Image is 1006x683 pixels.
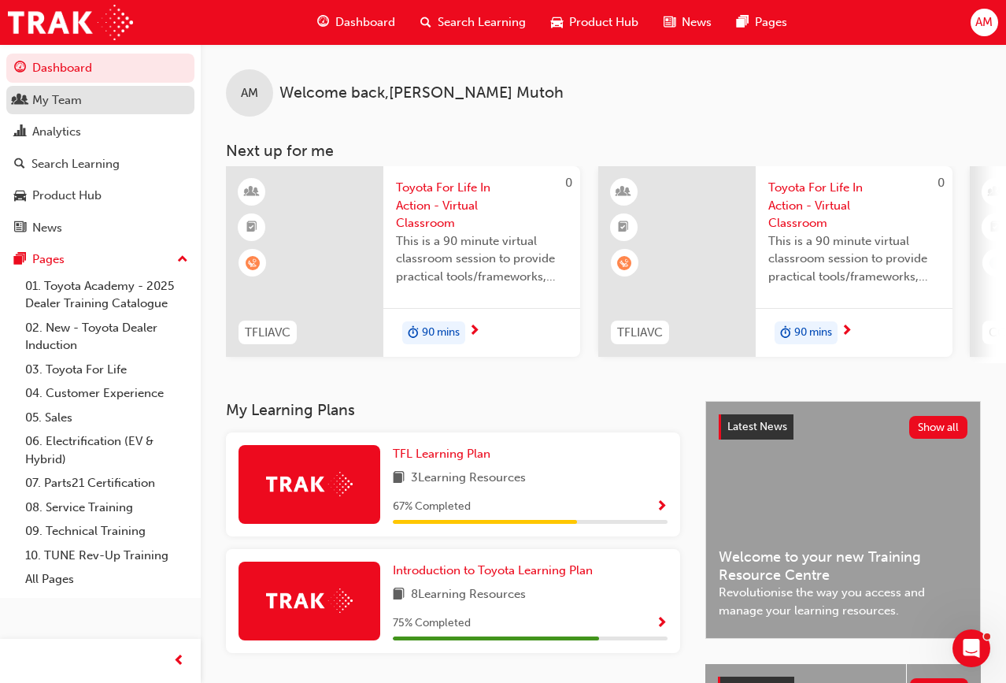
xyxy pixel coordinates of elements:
[794,324,832,342] span: 90 mins
[32,187,102,205] div: Product Hub
[393,447,490,461] span: TFL Learning Plan
[618,217,629,238] span: booktick-icon
[565,176,572,190] span: 0
[422,324,460,342] span: 90 mins
[396,232,568,286] span: This is a 90 minute virtual classroom session to provide practical tools/frameworks, behaviours a...
[305,6,408,39] a: guage-iconDashboard
[19,406,194,430] a: 05. Sales
[32,91,82,110] div: My Team
[737,13,749,32] span: pages-icon
[768,179,940,232] span: Toyota For Life In Action - Virtual Classroom
[241,84,258,102] span: AM
[408,6,538,39] a: search-iconSearch Learning
[780,323,791,343] span: duration-icon
[246,217,257,238] span: booktick-icon
[246,182,257,202] span: learningResourceType_INSTRUCTOR_LED-icon
[411,469,526,488] span: 3 Learning Resources
[656,614,668,633] button: Show Progress
[14,253,26,267] span: pages-icon
[226,166,580,357] a: 0TFLIAVCToyota For Life In Action - Virtual ClassroomThis is a 90 minute virtual classroom sessio...
[246,256,260,270] span: learningRecordVerb_WAITLIST-icon
[727,420,787,433] span: Latest News
[226,401,680,419] h3: My Learning Plans
[468,325,480,339] span: next-icon
[6,50,194,245] button: DashboardMy TeamAnalyticsSearch LearningProduct HubNews
[990,217,1001,238] span: booktick-icon
[682,13,712,32] span: News
[393,585,405,605] span: book-icon
[317,13,329,32] span: guage-icon
[8,5,133,40] img: Trak
[14,189,26,203] span: car-icon
[173,651,185,671] span: prev-icon
[408,323,419,343] span: duration-icon
[724,6,800,39] a: pages-iconPages
[975,13,993,32] span: AM
[266,472,353,496] img: Trak
[19,429,194,471] a: 06. Electrification (EV & Hybrid)
[909,416,968,439] button: Show all
[989,256,1004,270] span: learningRecordVerb_NONE-icon
[6,213,194,243] a: News
[569,13,638,32] span: Product Hub
[19,544,194,568] a: 10. TUNE Rev-Up Training
[6,245,194,274] button: Pages
[719,584,967,619] span: Revolutionise the way you access and manage your learning resources.
[6,54,194,83] a: Dashboard
[6,181,194,210] a: Product Hub
[393,563,593,577] span: Introduction to Toyota Learning Plan
[6,150,194,179] a: Search Learning
[19,567,194,592] a: All Pages
[952,629,990,667] iframe: Intercom live chat
[14,125,26,139] span: chart-icon
[656,500,668,514] span: Show Progress
[651,6,724,39] a: news-iconNews
[6,117,194,147] a: Analytics
[990,182,1001,202] span: learningResourceType_INSTRUCTOR_LED-icon
[14,158,25,172] span: search-icon
[19,316,194,358] a: 02. New - Toyota Dealer Induction
[393,469,405,488] span: book-icon
[14,94,26,108] span: people-icon
[705,401,981,639] a: Latest NewsShow allWelcome to your new Training Resource CentreRevolutionise the way you access a...
[335,13,395,32] span: Dashboard
[14,221,26,236] span: news-icon
[177,250,188,270] span: up-icon
[279,84,564,102] span: Welcome back , [PERSON_NAME] Mutoh
[266,588,353,613] img: Trak
[32,123,81,141] div: Analytics
[393,498,471,516] span: 67 % Completed
[201,142,1006,160] h3: Next up for me
[396,179,568,232] span: Toyota For Life In Action - Virtual Classroom
[19,274,194,316] a: 01. Toyota Academy - 2025 Dealer Training Catalogue
[719,414,967,440] a: Latest NewsShow all
[32,251,65,269] div: Pages
[19,358,194,382] a: 03. Toyota For Life
[656,617,668,631] span: Show Progress
[971,9,998,36] button: AM
[938,176,945,190] span: 0
[32,219,62,237] div: News
[551,13,563,32] span: car-icon
[538,6,651,39] a: car-iconProduct Hub
[19,519,194,544] a: 09. Technical Training
[19,496,194,520] a: 08. Service Training
[393,445,497,463] a: TFL Learning Plan
[719,548,967,584] span: Welcome to your new Training Resource Centre
[420,13,431,32] span: search-icon
[245,324,290,342] span: TFLIAVC
[841,325,853,339] span: next-icon
[438,13,526,32] span: Search Learning
[411,585,526,605] span: 8 Learning Resources
[19,381,194,406] a: 04. Customer Experience
[617,324,663,342] span: TFLIAVC
[768,232,940,286] span: This is a 90 minute virtual classroom session to provide practical tools/frameworks, behaviours a...
[6,86,194,115] a: My Team
[19,471,194,496] a: 07. Parts21 Certification
[14,61,26,76] span: guage-icon
[393,562,599,580] a: Introduction to Toyota Learning Plan
[618,182,629,202] span: learningResourceType_INSTRUCTOR_LED-icon
[664,13,675,32] span: news-icon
